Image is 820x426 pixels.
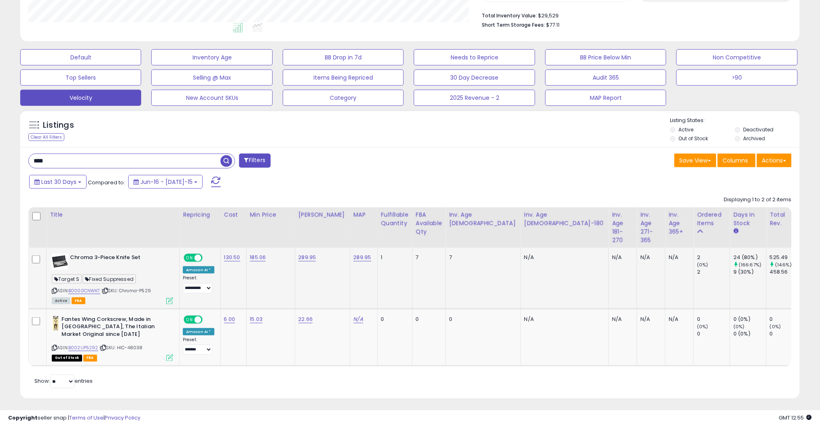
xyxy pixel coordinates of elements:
[183,211,217,219] div: Repricing
[20,49,141,65] button: Default
[679,135,708,142] label: Out of Stock
[718,154,756,167] button: Columns
[34,377,93,385] span: Show: entries
[482,21,545,28] b: Short Term Storage Fees:
[449,316,515,323] div: 0
[676,49,797,65] button: Non Competitive
[416,211,442,236] div: FBA Available Qty
[20,70,141,86] button: Top Sellers
[770,254,803,261] div: 525.49
[640,316,659,323] div: N/A
[779,414,812,422] span: 2025-08-15 12:55 GMT
[482,12,537,19] b: Total Inventory Value:
[250,315,263,323] a: 15.03
[151,70,272,86] button: Selling @ Max
[733,268,766,276] div: 9 (30%)
[640,211,662,245] div: Inv. Age 271-365
[128,175,203,189] button: Jun-16 - [DATE]-15
[83,274,136,284] span: Fixed Suppressed
[354,211,374,219] div: MAP
[70,254,168,264] b: Chroma 3-Piece Knife Set
[414,70,535,86] button: 30 Day Decrease
[697,254,730,261] div: 2
[545,90,666,106] button: MAP Report
[770,330,803,337] div: 0
[669,254,687,261] div: N/A
[669,211,690,236] div: Inv. Age 365+
[416,254,439,261] div: 7
[239,154,271,168] button: Filters
[670,117,800,124] p: Listing States:
[105,414,140,422] a: Privacy Policy
[723,156,748,164] span: Columns
[546,21,559,29] span: $77.11
[354,315,363,323] a: N/A
[770,268,803,276] div: 458.56
[72,297,85,304] span: FBA
[743,135,765,142] label: Archived
[69,414,104,422] a: Terms of Use
[8,414,140,422] div: seller snap | |
[612,211,634,245] div: Inv. Age 181-270
[697,262,708,268] small: (0%)
[381,254,406,261] div: 1
[151,49,272,65] button: Inventory Age
[224,211,243,219] div: Cost
[52,254,173,304] div: ASIN:
[775,262,792,268] small: (14.6%)
[354,253,371,262] a: 289.95
[482,10,786,20] li: $29,529
[676,70,797,86] button: >90
[414,90,535,106] button: 2025 Revenue - 2
[299,315,313,323] a: 22.66
[416,316,439,323] div: 0
[28,133,64,141] div: Clear All Filters
[224,315,235,323] a: 6.00
[733,323,745,330] small: (0%)
[770,316,803,323] div: 0
[83,355,97,362] span: FBA
[674,154,716,167] button: Save View
[724,196,792,204] div: Displaying 1 to 2 of 2 items
[151,90,272,106] button: New Account SKUs
[679,126,694,133] label: Active
[414,49,535,65] button: Needs to Reprice
[183,328,214,335] div: Amazon AI *
[733,211,763,228] div: Days In Stock
[250,253,266,262] a: 185.06
[697,323,708,330] small: (0%)
[52,274,82,284] span: Target S
[697,211,727,228] div: Ordered Items
[739,262,761,268] small: (166.67%)
[733,316,766,323] div: 0 (0%)
[524,316,602,323] div: N/A
[184,255,195,262] span: ON
[770,323,781,330] small: (0%)
[52,297,70,304] span: All listings currently available for purchase on Amazon
[88,179,125,186] span: Compared to:
[201,316,214,323] span: OFF
[224,253,240,262] a: 130.50
[283,49,404,65] button: BB Drop in 7d
[524,254,602,261] div: N/A
[283,90,404,106] button: Category
[733,228,738,235] small: Days In Stock.
[770,211,799,228] div: Total Rev.
[697,316,730,323] div: 0
[183,266,214,274] div: Amazon AI *
[52,355,82,362] span: All listings that are currently out of stock and unavailable for purchase on Amazon
[743,126,773,133] label: Deactivated
[61,316,160,340] b: Fantes Wing Corkscrew, Made in [GEOGRAPHIC_DATA], The Italian Market Original since [DATE]
[52,316,173,361] div: ASIN:
[29,175,87,189] button: Last 30 Days
[697,268,730,276] div: 2
[733,254,766,261] div: 24 (80%)
[20,90,141,106] button: Velocity
[299,211,347,219] div: [PERSON_NAME]
[381,211,409,228] div: Fulfillable Quantity
[52,316,59,332] img: 41cJ+9pwcdL._SL40_.jpg
[524,211,605,228] div: Inv. Age [DEMOGRAPHIC_DATA]-180
[545,70,666,86] button: Audit 365
[50,211,176,219] div: Title
[41,178,76,186] span: Last 30 Days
